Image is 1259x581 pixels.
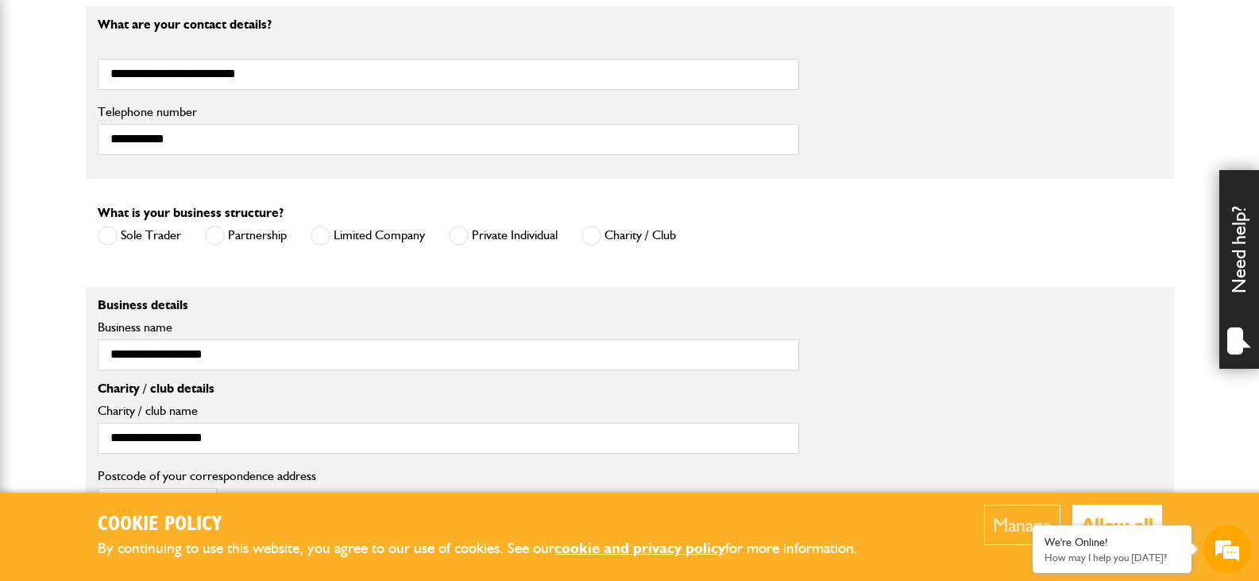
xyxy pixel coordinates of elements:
[21,288,290,443] textarea: Type your message and hit 'Enter'
[449,226,558,246] label: Private Individual
[98,405,799,417] label: Charity / club name
[1045,552,1180,564] p: How may I help you today?
[21,241,290,276] input: Enter your phone number
[1045,536,1180,549] div: We're Online!
[21,147,290,182] input: Enter your last name
[1072,505,1162,545] button: Allow all
[216,456,288,478] em: Start Chat
[98,321,799,334] label: Business name
[581,226,676,246] label: Charity / Club
[98,106,799,118] label: Telephone number
[98,207,284,219] label: What is your business structure?
[27,88,67,110] img: d_20077148190_company_1631870298795_20077148190
[98,299,799,312] p: Business details
[311,226,425,246] label: Limited Company
[984,505,1060,545] button: Manage
[98,382,799,395] p: Charity / club details
[98,470,340,482] label: Postcode of your correspondence address
[98,226,181,246] label: Sole Trader
[98,536,884,561] p: By continuing to use this website, you agree to our use of cookies. See our for more information.
[98,513,884,537] h2: Cookie Policy
[83,89,267,110] div: Chat with us now
[261,8,299,46] div: Minimize live chat window
[21,194,290,229] input: Enter your email address
[205,226,287,246] label: Partnership
[98,18,799,31] p: What are your contact details?
[554,539,725,557] a: cookie and privacy policy
[1219,170,1259,369] div: Need help?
